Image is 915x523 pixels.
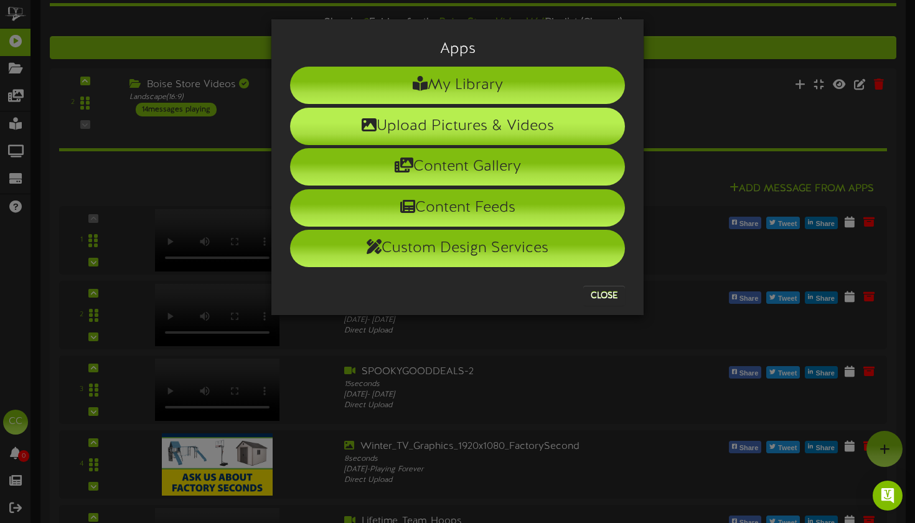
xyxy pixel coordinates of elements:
[873,481,903,511] div: Open Intercom Messenger
[290,108,625,145] li: Upload Pictures & Videos
[290,67,625,104] li: My Library
[290,189,625,227] li: Content Feeds
[290,148,625,186] li: Content Gallery
[290,230,625,267] li: Custom Design Services
[583,286,625,306] button: Close
[290,41,625,57] h3: Apps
